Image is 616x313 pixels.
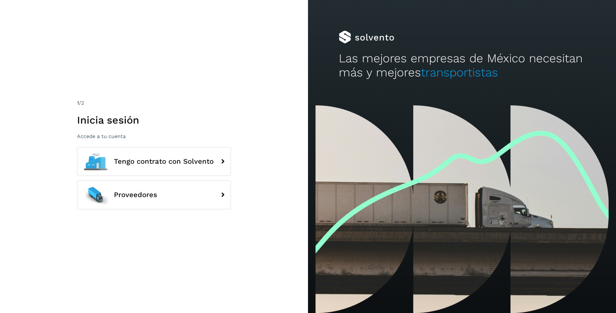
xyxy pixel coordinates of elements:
[77,133,231,139] p: Accede a tu cuenta
[114,191,157,199] span: Proveedores
[77,147,231,176] button: Tengo contrato con Solvento
[77,100,79,106] span: 1
[114,158,214,165] span: Tengo contrato con Solvento
[339,51,585,80] h2: Las mejores empresas de México necesitan más y mejores
[77,99,231,107] div: /2
[77,180,231,209] button: Proveedores
[421,65,498,79] span: transportistas
[77,114,231,126] h1: Inicia sesión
